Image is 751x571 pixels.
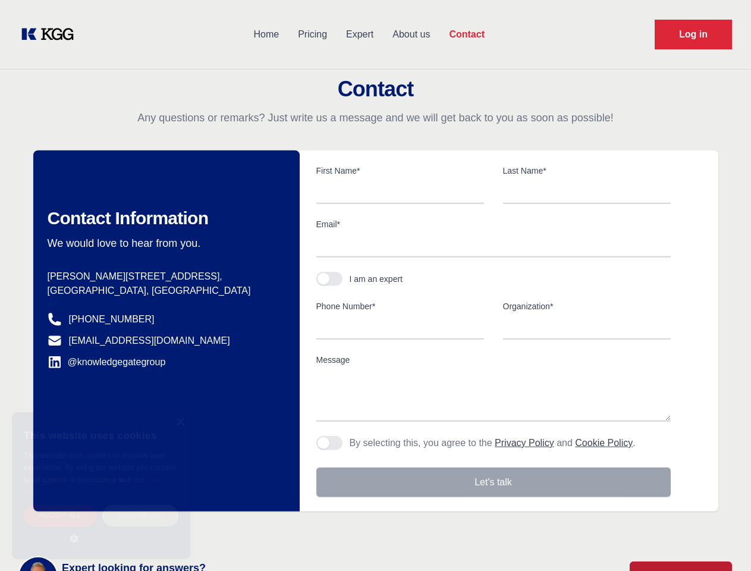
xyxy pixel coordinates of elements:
label: Email* [316,218,671,230]
h2: Contact Information [48,208,281,229]
div: I am an expert [350,273,403,285]
label: Last Name* [503,165,671,177]
label: First Name* [316,165,484,177]
iframe: Chat Widget [692,514,751,571]
label: Phone Number* [316,300,484,312]
span: This website uses cookies to improve user experience. By using our website you consent to all coo... [24,451,177,484]
a: Contact [439,19,494,50]
label: Message [316,354,671,366]
p: [PERSON_NAME][STREET_ADDRESS], [48,269,281,284]
a: KOL Knowledge Platform: Talk to Key External Experts (KEE) [19,25,83,44]
div: Accept all [24,505,96,526]
a: Cookie Policy [24,476,169,495]
a: Privacy Policy [495,438,554,448]
a: Cookie Policy [575,438,633,448]
div: Decline all [102,505,178,526]
a: About us [383,19,439,50]
a: @knowledgegategroup [48,355,166,369]
a: Home [244,19,288,50]
div: This website uses cookies [24,421,178,450]
div: Cookie settings [13,560,73,566]
h2: Contact [14,77,737,101]
p: We would love to hear from you. [48,236,281,250]
a: [EMAIL_ADDRESS][DOMAIN_NAME] [69,334,230,348]
a: Expert [337,19,383,50]
button: Let's talk [316,468,671,497]
label: Organization* [503,300,671,312]
a: Request Demo [655,20,732,49]
a: Pricing [288,19,337,50]
a: [PHONE_NUMBER] [69,312,155,327]
p: [GEOGRAPHIC_DATA], [GEOGRAPHIC_DATA] [48,284,281,298]
p: By selecting this, you agree to the and . [350,436,636,450]
p: Any questions or remarks? Just write us a message and we will get back to you as soon as possible! [14,111,737,125]
div: Close [175,418,184,427]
